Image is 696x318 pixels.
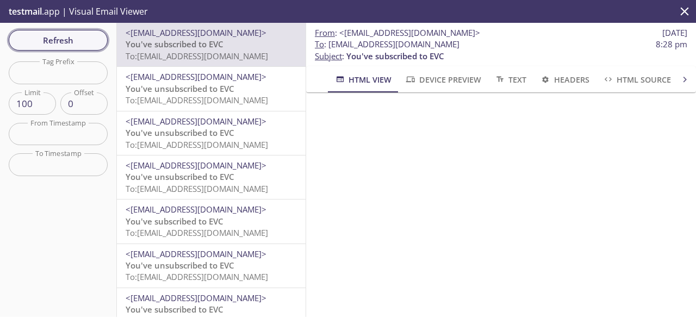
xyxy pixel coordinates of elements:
span: You've subscribed to EVC [346,51,444,61]
div: <[EMAIL_ADDRESS][DOMAIN_NAME]>You've subscribed to EVCTo:[EMAIL_ADDRESS][DOMAIN_NAME] [117,199,306,243]
span: To: [EMAIL_ADDRESS][DOMAIN_NAME] [126,95,268,105]
span: : [EMAIL_ADDRESS][DOMAIN_NAME] [315,39,459,50]
span: : [315,27,480,39]
span: To [315,39,324,49]
span: To: [EMAIL_ADDRESS][DOMAIN_NAME] [126,271,268,282]
span: You've unsubscribed to EVC [126,260,234,271]
span: You've unsubscribed to EVC [126,83,234,94]
span: Subject [315,51,342,61]
button: Refresh [9,30,108,51]
span: You've subscribed to EVC [126,39,223,49]
span: <[EMAIL_ADDRESS][DOMAIN_NAME]> [126,71,266,82]
span: Refresh [17,33,99,47]
span: To: [EMAIL_ADDRESS][DOMAIN_NAME] [126,139,268,150]
div: <[EMAIL_ADDRESS][DOMAIN_NAME]>You've unsubscribed to EVCTo:[EMAIL_ADDRESS][DOMAIN_NAME] [117,155,306,199]
div: <[EMAIL_ADDRESS][DOMAIN_NAME]>You've unsubscribed to EVCTo:[EMAIL_ADDRESS][DOMAIN_NAME] [117,67,306,110]
span: HTML View [334,73,391,86]
span: <[EMAIL_ADDRESS][DOMAIN_NAME]> [126,248,266,259]
span: Headers [539,73,589,86]
span: <[EMAIL_ADDRESS][DOMAIN_NAME]> [126,292,266,303]
span: To: [EMAIL_ADDRESS][DOMAIN_NAME] [126,51,268,61]
div: <[EMAIL_ADDRESS][DOMAIN_NAME]>You've subscribed to EVCTo:[EMAIL_ADDRESS][DOMAIN_NAME] [117,23,306,66]
span: You've subscribed to EVC [126,304,223,315]
span: From [315,27,335,38]
p: : [315,39,687,62]
span: To: [EMAIL_ADDRESS][DOMAIN_NAME] [126,183,268,194]
span: Device Preview [405,73,481,86]
span: testmail [9,5,42,17]
span: 8:28 pm [656,39,687,50]
span: To: [EMAIL_ADDRESS][DOMAIN_NAME] [126,227,268,238]
span: [DATE] [662,27,687,39]
span: <[EMAIL_ADDRESS][DOMAIN_NAME]> [126,27,266,38]
span: Text [494,73,526,86]
div: <[EMAIL_ADDRESS][DOMAIN_NAME]>You've unsubscribed to EVCTo:[EMAIL_ADDRESS][DOMAIN_NAME] [117,244,306,288]
span: <[EMAIL_ADDRESS][DOMAIN_NAME]> [126,204,266,215]
span: <[EMAIL_ADDRESS][DOMAIN_NAME]> [126,116,266,127]
span: HTML Source [602,73,671,86]
span: You've subscribed to EVC [126,216,223,227]
span: You've unsubscribed to EVC [126,171,234,182]
span: <[EMAIL_ADDRESS][DOMAIN_NAME]> [339,27,480,38]
div: <[EMAIL_ADDRESS][DOMAIN_NAME]>You've unsubscribed to EVCTo:[EMAIL_ADDRESS][DOMAIN_NAME] [117,111,306,155]
span: <[EMAIL_ADDRESS][DOMAIN_NAME]> [126,160,266,171]
span: You've unsubscribed to EVC [126,127,234,138]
